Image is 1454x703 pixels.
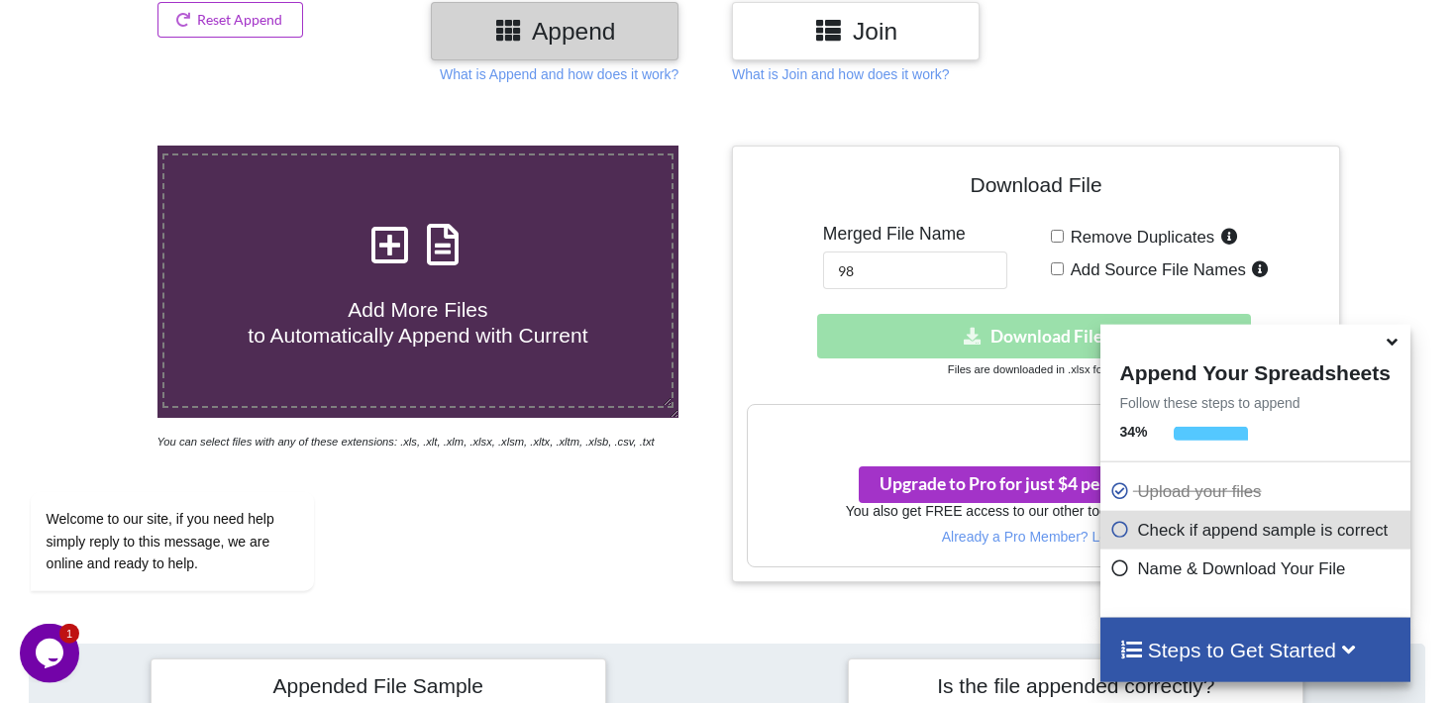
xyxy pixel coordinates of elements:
[248,298,587,346] span: Add More Files to Automatically Append with Current
[748,503,1324,520] h6: You also get FREE access to our other tool
[20,624,83,683] iframe: chat widget
[1120,424,1148,440] b: 34 %
[1100,355,1410,385] h4: Append Your Spreadsheets
[1064,260,1246,279] span: Add Source File Names
[157,2,304,38] button: Reset Append
[1100,393,1410,413] p: Follow these steps to append
[1110,479,1405,504] p: Upload your files
[446,17,664,46] h3: Append
[823,224,1007,245] h5: Merged File Name
[748,527,1324,547] p: Already a Pro Member? Log In
[859,466,1210,503] button: Upgrade to Pro for just $4 per monthsmile
[747,160,1325,217] h4: Download File
[823,251,1007,289] input: Enter File Name
[748,415,1324,437] h3: Your files are more than 1 MB
[880,473,1190,494] span: Upgrade to Pro for just $4 per month
[165,673,591,701] h4: Appended File Sample
[1120,638,1391,662] h4: Steps to Get Started
[747,17,965,46] h3: Join
[157,436,655,448] i: You can select files with any of these extensions: .xls, .xlt, .xlm, .xlsx, .xlsm, .xltx, .xltm, ...
[1064,228,1215,247] span: Remove Duplicates
[732,64,949,84] p: What is Join and how does it work?
[1110,556,1405,581] p: Name & Download Your File
[440,64,678,84] p: What is Append and how does it work?
[20,380,376,614] iframe: chat widget
[863,673,1289,698] h4: Is the file appended correctly?
[948,363,1124,375] small: Files are downloaded in .xlsx format
[1110,518,1405,543] p: Check if append sample is correct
